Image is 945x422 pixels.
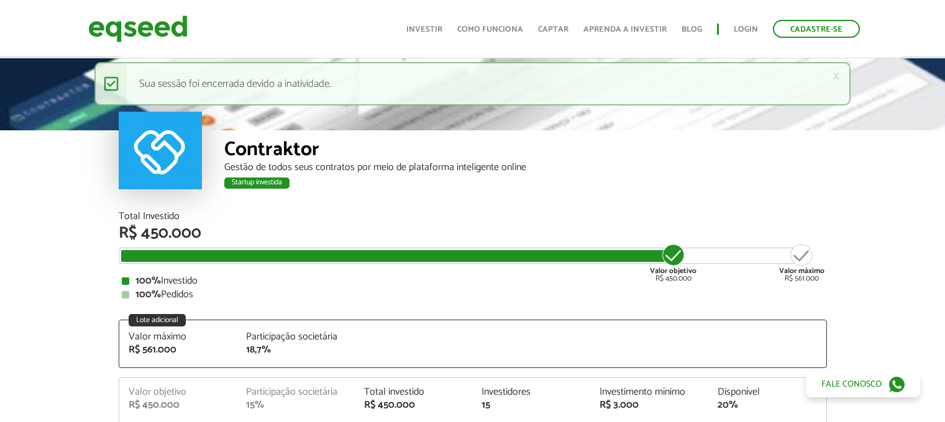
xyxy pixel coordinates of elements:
[135,286,161,303] strong: 100%
[94,62,851,105] div: Sua sessão foi encerrada devido a inatividade.
[779,243,824,282] div: R$ 561.000
[224,177,290,189] div: Startup investida
[122,290,824,300] div: Pedidos
[406,25,442,34] a: Investir
[224,140,827,163] div: Contraktor
[129,345,228,355] div: R$ 561.000
[650,265,696,277] strong: Valor objetivo
[224,163,827,173] div: Gestão de todos seus contratos por meio de plataforma inteligente online
[129,400,228,410] div: R$ 450.000
[122,276,824,286] div: Investido
[682,25,702,34] a: Blog
[482,387,581,397] div: Investidores
[779,265,824,277] strong: Valor máximo
[538,25,568,34] a: Captar
[773,20,860,38] a: Cadastre-se
[135,272,161,289] strong: 100%
[364,400,463,410] div: R$ 450.000
[718,400,817,410] div: 20%
[457,25,523,34] a: Como funciona
[129,314,186,326] div: Lote adicional
[129,387,228,397] div: Valor objetivo
[246,332,345,342] div: Participação societária
[806,371,920,397] a: Fale conosco
[600,387,699,397] div: Investimento mínimo
[246,345,345,355] div: 18,7%
[364,387,463,397] div: Total investido
[718,387,817,397] div: Disponível
[583,25,667,34] a: Aprenda a investir
[246,400,345,410] div: 15%
[88,12,188,45] img: EqSeed
[600,400,699,410] div: R$ 3.000
[246,387,345,397] div: Participação societária
[734,25,758,34] a: Login
[119,225,827,241] div: R$ 450.000
[129,332,228,342] div: Valor máximo
[119,212,827,222] div: Total Investido
[650,243,696,282] div: R$ 450.000
[482,400,581,410] div: 15
[833,70,840,83] a: ×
